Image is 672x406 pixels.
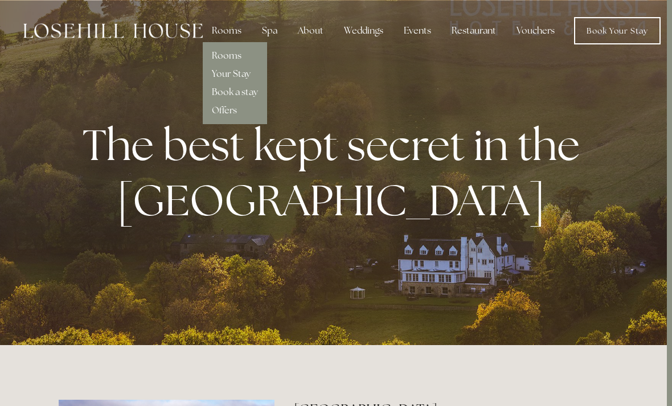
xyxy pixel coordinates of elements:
[574,17,661,44] a: Book Your Stay
[23,23,203,38] img: Losehill House
[212,50,241,61] a: Rooms
[289,19,333,42] div: About
[507,19,564,42] a: Vouchers
[83,117,589,228] strong: The best kept secret in the [GEOGRAPHIC_DATA]
[203,19,251,42] div: Rooms
[212,86,258,98] a: Book a stay
[442,19,505,42] div: Restaurant
[335,19,392,42] div: Weddings
[212,68,251,80] a: Your Stay
[253,19,286,42] div: Spa
[395,19,440,42] div: Events
[212,104,237,116] a: Offers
